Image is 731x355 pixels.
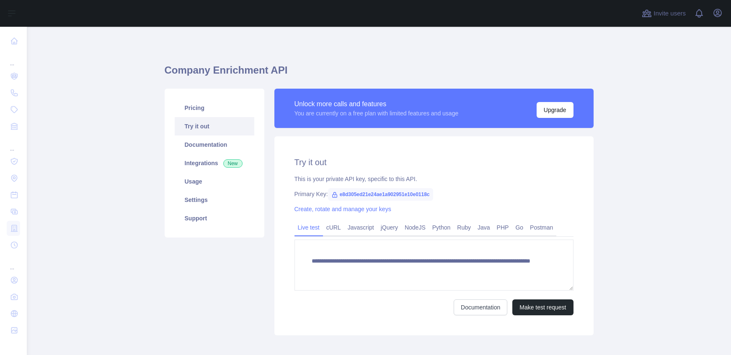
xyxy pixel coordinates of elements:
[175,172,254,191] a: Usage
[7,135,20,152] div: ...
[175,135,254,154] a: Documentation
[328,188,433,201] span: e8d305ed21e24ae1a902951e10e0118c
[175,191,254,209] a: Settings
[640,7,687,20] button: Invite users
[527,221,556,234] a: Postman
[223,159,243,168] span: New
[454,299,507,315] a: Documentation
[175,209,254,227] a: Support
[294,109,459,117] div: You are currently on a free plan with limited features and usage
[175,99,254,117] a: Pricing
[401,221,429,234] a: NodeJS
[294,206,391,212] a: Create, rotate and manage your keys
[175,117,254,135] a: Try it out
[175,154,254,172] a: Integrations New
[454,221,474,234] a: Ruby
[493,221,512,234] a: PHP
[294,156,573,168] h2: Try it out
[474,221,493,234] a: Java
[294,221,323,234] a: Live test
[429,221,454,234] a: Python
[377,221,401,234] a: jQuery
[7,254,20,271] div: ...
[294,190,573,198] div: Primary Key:
[294,99,459,109] div: Unlock more calls and features
[512,299,573,315] button: Make test request
[323,221,344,234] a: cURL
[294,175,573,183] div: This is your private API key, specific to this API.
[7,50,20,67] div: ...
[165,64,594,84] h1: Company Enrichment API
[537,102,573,118] button: Upgrade
[654,9,686,18] span: Invite users
[512,221,527,234] a: Go
[344,221,377,234] a: Javascript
